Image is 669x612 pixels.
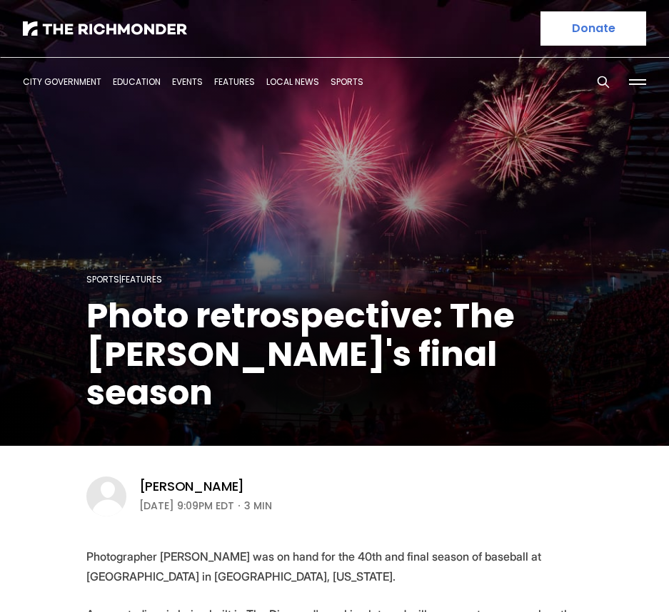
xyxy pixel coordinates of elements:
p: Photographer [PERSON_NAME] was on hand for the 40th and final season of baseball at [GEOGRAPHIC_D... [86,546,583,586]
button: Search this site [593,71,614,93]
a: City Government [23,76,101,88]
div: | [86,271,583,288]
a: Sports [86,273,119,285]
a: Local News [266,76,319,88]
a: [PERSON_NAME] [139,478,245,495]
a: Features [214,76,255,88]
img: The Richmonder [23,21,187,36]
time: [DATE] 9:09PM EDT [139,497,234,514]
a: Education [113,76,161,88]
a: Sports [331,76,363,88]
a: Events [172,76,203,88]
h1: Photo retrospective: The [PERSON_NAME]'s final season [86,297,583,412]
iframe: portal-trigger [548,542,669,612]
a: Donate [540,11,646,46]
a: Features [121,273,162,285]
span: 3 min [244,497,272,514]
